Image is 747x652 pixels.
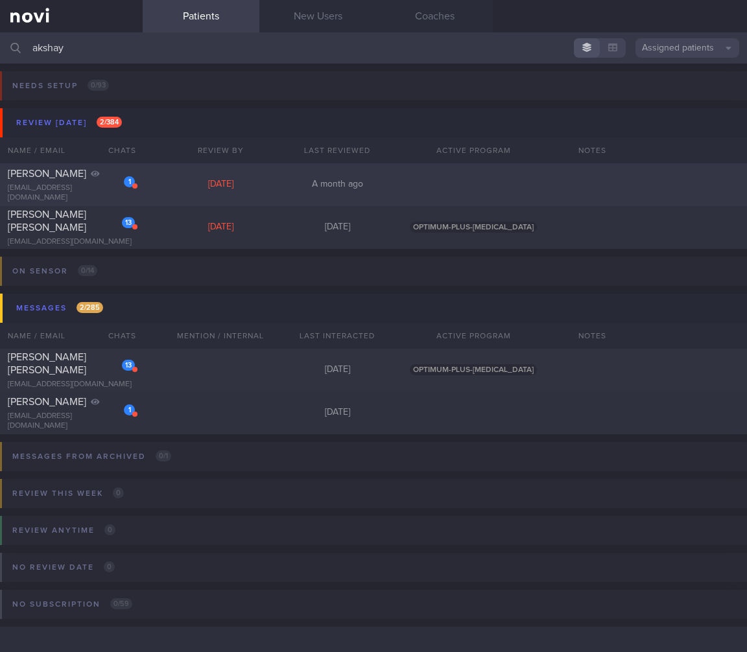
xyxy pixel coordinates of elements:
[91,323,143,349] div: Chats
[8,209,86,233] span: [PERSON_NAME] [PERSON_NAME]
[122,360,135,371] div: 13
[9,448,174,465] div: Messages from Archived
[571,137,747,163] div: Notes
[9,559,118,576] div: No review date
[9,262,101,280] div: On sensor
[8,237,135,247] div: [EMAIL_ADDRESS][DOMAIN_NAME]
[13,299,106,317] div: Messages
[9,77,112,95] div: Needs setup
[8,380,135,390] div: [EMAIL_ADDRESS][DOMAIN_NAME]
[104,561,115,572] span: 0
[410,364,537,375] span: OPTIMUM-PLUS-[MEDICAL_DATA]
[396,137,551,163] div: Active Program
[91,137,143,163] div: Chats
[8,412,135,431] div: [EMAIL_ADDRESS][DOMAIN_NAME]
[78,265,97,276] span: 0 / 14
[279,323,396,349] div: Last Interacted
[104,524,115,535] span: 0
[8,352,86,375] span: [PERSON_NAME] [PERSON_NAME]
[8,169,86,179] span: [PERSON_NAME]
[9,485,127,502] div: Review this week
[162,323,279,349] div: Mention / Internal
[279,407,396,419] div: [DATE]
[279,137,396,163] div: Last Reviewed
[396,323,551,349] div: Active Program
[8,183,135,203] div: [EMAIL_ADDRESS][DOMAIN_NAME]
[9,522,119,539] div: Review anytime
[410,222,537,233] span: OPTIMUM-PLUS-[MEDICAL_DATA]
[279,222,396,233] div: [DATE]
[279,364,396,376] div: [DATE]
[122,217,135,228] div: 13
[162,222,279,233] div: [DATE]
[9,596,136,613] div: No subscription
[162,179,279,191] div: [DATE]
[113,487,124,498] span: 0
[279,179,396,191] div: A month ago
[635,38,739,58] button: Assigned patients
[124,176,135,187] div: 1
[13,114,125,132] div: Review [DATE]
[156,450,171,461] span: 0 / 1
[162,137,279,163] div: Review By
[124,404,135,415] div: 1
[110,598,132,609] span: 0 / 59
[8,397,86,407] span: [PERSON_NAME]
[88,80,109,91] span: 0 / 93
[97,117,122,128] span: 2 / 384
[77,302,103,313] span: 2 / 285
[571,323,747,349] div: Notes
